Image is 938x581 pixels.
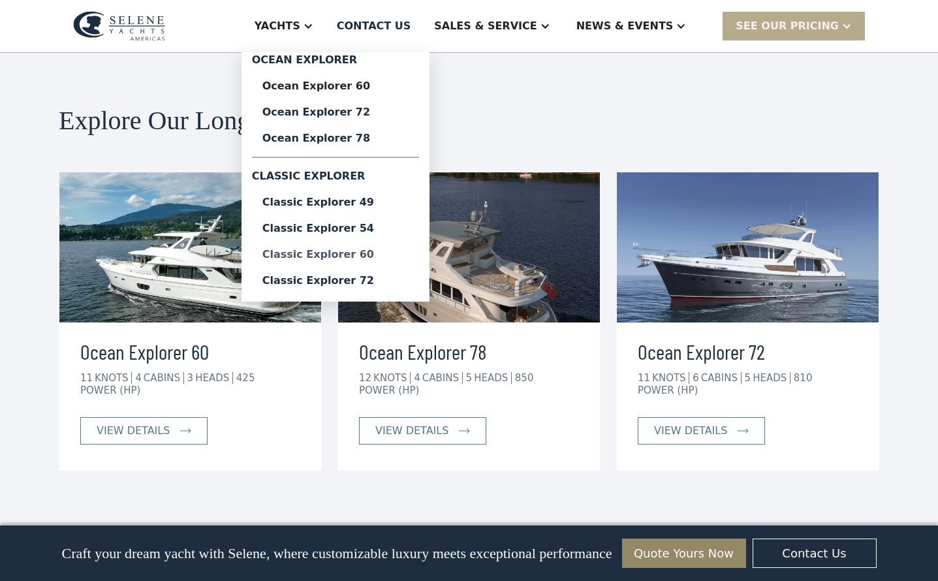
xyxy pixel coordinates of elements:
div: HEADS [474,372,512,384]
div: 5 [745,372,751,384]
div: Sales & Service [434,18,537,34]
p: Craft your dream yacht with Selene, where customizable luxury meets exceptional performance [61,545,612,562]
div: HEADS [195,372,233,384]
a: Contact Us [753,539,877,568]
h3: Ocean Explorer 72 [638,336,858,367]
a: Ocean Explorer 60 [252,73,419,99]
div: Ocean Explorer [252,52,419,73]
div: Classic Explorer 54 [262,223,409,234]
div: 3 [187,372,194,384]
div: Classic Explorer 60 [262,249,409,260]
div: view details [375,423,448,439]
img: icon [459,428,470,433]
a: Quote Yours Now [622,539,746,568]
div: view details [97,423,170,439]
div: 850 [515,372,534,384]
a: Classic Explorer 60 [252,242,419,268]
div: 5 [466,372,473,384]
div: Ocean Explorer 78 [262,133,409,144]
a: Classic Explorer 49 [252,189,419,215]
img: icon [738,428,749,433]
div: CABINS [422,372,463,384]
div: 11 [80,372,93,384]
a: Ocean Explorer 78 [252,125,419,151]
div: CABINS [144,372,184,384]
div: view details [654,423,727,439]
div: POWER (HP) [359,385,419,396]
div: HEADS [753,372,790,384]
div: CABINS [701,372,742,384]
div: KNOTS [652,372,689,384]
div: SEE Our Pricing [723,12,865,40]
div: 425 [236,372,255,384]
div: Classic Explorer 72 [262,275,409,286]
div: SEE Our Pricing [736,18,839,34]
nav: Yachts [242,52,430,302]
img: logo [73,11,165,41]
div: 810 [794,372,813,384]
a: Classic Explorer 72 [252,268,419,294]
div: POWER (HP) [638,385,698,396]
a: view details [80,417,208,445]
a: Classic Explorer 54 [252,215,419,242]
div: Classic Explorer [252,163,419,189]
a: view details [359,417,486,445]
div: Ocean Explorer 60 [262,81,409,91]
div: News & EVENTS [576,18,674,34]
strong: Yes, I’d like to receive SMS updates. [15,543,157,553]
div: 12 [359,372,371,384]
div: 4 [135,372,142,384]
span: Reply STOP to unsubscribe at any time. [3,543,202,565]
div: Yachts [255,18,300,34]
div: KNOTS [373,372,411,384]
a: view details [638,417,765,445]
span: Tick the box below to receive occasional updates, exclusive offers, and VIP access via text message. [1,458,189,493]
h3: Ocean Explorer 78 [359,336,579,367]
h2: Explore Our Long-Range Trawlers [59,106,879,135]
img: icon [180,428,191,433]
h3: Ocean Explorer 60 [80,336,300,367]
span: We respect your time - only the good stuff, never spam. [1,501,203,524]
div: Ocean Explorer 72 [262,107,409,118]
div: Contact US [337,18,411,34]
div: 6 [693,372,699,384]
div: KNOTS [95,372,132,384]
input: Yes, I’d like to receive SMS updates.Reply STOP to unsubscribe at any time. [3,542,12,551]
div: 11 [638,372,650,384]
div: POWER (HP) [80,385,140,396]
a: Ocean Explorer 72 [252,99,419,125]
div: 4 [414,372,420,384]
div: Classic Explorer 49 [262,197,409,208]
